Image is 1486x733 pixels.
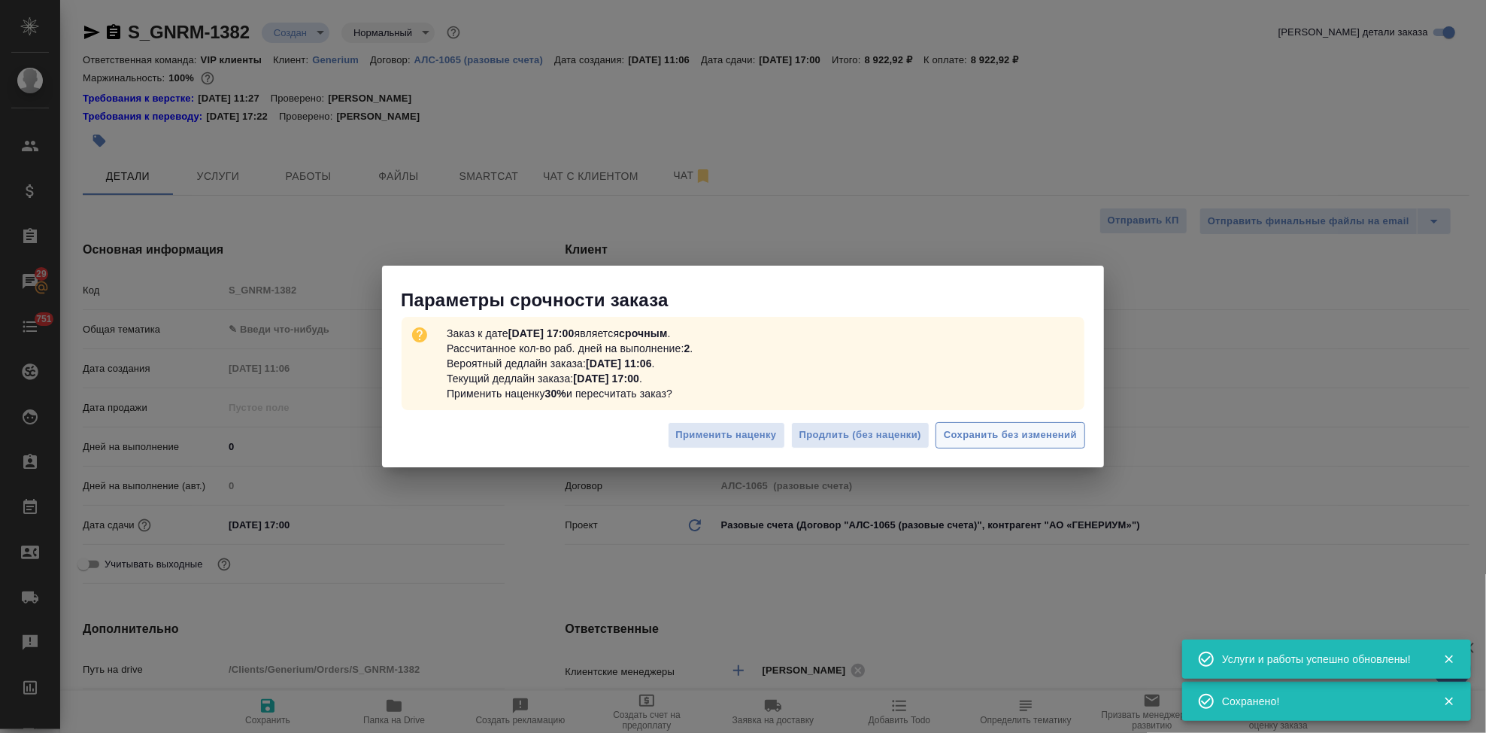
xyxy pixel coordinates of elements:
[676,427,777,444] span: Применить наценку
[1433,695,1464,708] button: Закрыть
[791,422,930,449] button: Продлить (без наценки)
[944,427,1077,444] span: Сохранить без изменений
[441,320,699,407] p: Заказ к дате является . Рассчитанное кол-во раб. дней на выполнение: . Вероятный дедлайн заказа: ...
[1433,652,1464,666] button: Закрыть
[586,357,652,370] b: [DATE] 11:06
[1222,694,1421,709] div: Сохранено!
[684,342,690,354] b: 2
[668,422,785,449] button: Применить наценку
[508,327,575,339] b: [DATE] 17:00
[401,288,1104,312] p: Параметры срочности заказа
[619,327,667,339] b: срочным
[1222,652,1421,667] div: Услуги и работы успешно обновлены!
[936,422,1085,449] button: Сохранить без изменений
[545,388,566,400] b: 30%
[799,427,921,444] span: Продлить (без наценки)
[573,373,639,385] b: [DATE] 17:00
